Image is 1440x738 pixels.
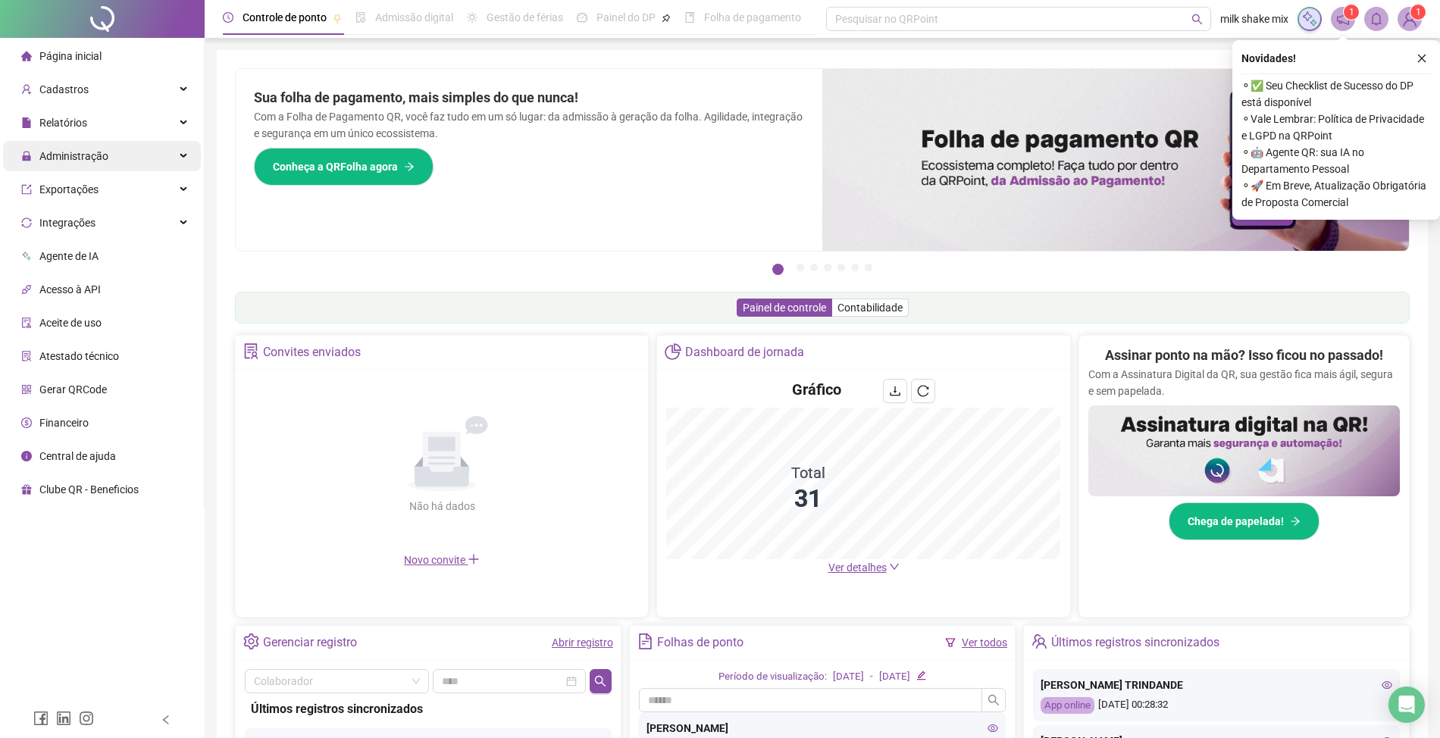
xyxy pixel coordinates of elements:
button: 7 [865,264,872,271]
div: - [870,669,873,685]
span: Integrações [39,217,95,229]
div: [DATE] [879,669,910,685]
div: Últimos registros sincronizados [251,699,606,718]
span: Atestado técnico [39,350,119,362]
span: search [988,694,1000,706]
a: Ver todos [962,636,1007,649]
p: Com a Assinatura Digital da QR, sua gestão fica mais ágil, segura e sem papelada. [1088,366,1400,399]
h2: Assinar ponto na mão? Isso ficou no passado! [1105,345,1383,366]
button: Conheça a QRFolha agora [254,148,434,186]
span: Agente de IA [39,250,99,262]
div: Dashboard de jornada [685,339,804,365]
span: api [21,284,32,295]
span: export [21,184,32,195]
span: 1 [1416,7,1421,17]
h2: Sua folha de pagamento, mais simples do que nunca! [254,87,804,108]
span: Contabilidade [837,302,903,314]
div: Open Intercom Messenger [1388,686,1425,723]
span: sun [467,12,477,23]
img: banner%2F8d14a306-6205-4263-8e5b-06e9a85ad873.png [822,69,1409,251]
span: Chega de papelada! [1188,513,1284,530]
span: Novo convite [404,554,480,566]
span: qrcode [21,384,32,395]
div: Gerenciar registro [263,630,357,655]
div: Folhas de ponto [657,630,743,655]
span: search [594,675,606,687]
span: Relatórios [39,117,87,129]
span: lock [21,151,32,161]
div: Convites enviados [263,339,361,365]
span: audit [21,317,32,328]
img: banner%2F02c71560-61a6-44d4-94b9-c8ab97240462.png [1088,405,1400,496]
span: Clube QR - Beneficios [39,483,139,496]
span: Painel do DP [596,11,656,23]
span: filter [945,637,956,648]
span: notification [1336,12,1350,26]
div: App online [1041,697,1094,715]
span: eye [988,723,998,733]
div: Não há dados [372,498,512,514]
div: [DATE] [833,669,864,685]
span: bell [1370,12,1383,26]
span: 1 [1349,7,1354,17]
span: file [21,117,32,128]
div: Período de visualização: [718,669,827,685]
span: pushpin [333,14,342,23]
span: ⚬ 🤖 Agente QR: sua IA no Departamento Pessoal [1241,144,1431,177]
span: book [684,12,695,23]
img: sparkle-icon.fc2bf0ac1784a2077858766a79e2daf3.svg [1301,11,1318,27]
span: file-text [637,633,653,649]
p: Com a Folha de Pagamento QR, você faz tudo em um só lugar: da admissão à geração da folha. Agilid... [254,108,804,142]
span: Ver detalhes [828,561,887,574]
button: Chega de papelada! [1169,502,1319,540]
span: linkedin [56,711,71,726]
span: Acesso à API [39,283,101,296]
div: [PERSON_NAME] [646,720,998,736]
span: Novidades ! [1241,50,1296,67]
div: Últimos registros sincronizados [1051,630,1219,655]
span: Painel de controle [743,302,826,314]
span: plus [468,553,480,565]
span: download [889,385,901,397]
span: arrow-right [1290,516,1301,527]
span: down [889,561,900,572]
span: info-circle [21,451,32,461]
span: reload [917,385,929,397]
span: Exportações [39,183,99,195]
span: solution [21,351,32,361]
a: Abrir registro [552,636,613,649]
span: Controle de ponto [243,11,327,23]
span: sync [21,217,32,228]
span: Administração [39,150,108,162]
span: dollar [21,417,32,428]
span: solution [243,343,259,359]
span: close [1417,53,1427,64]
span: home [21,51,32,61]
span: ⚬ ✅ Seu Checklist de Sucesso do DP está disponível [1241,77,1431,111]
button: 3 [810,264,818,271]
button: 2 [797,264,804,271]
span: clock-circle [223,12,233,23]
h4: Gráfico [792,379,841,400]
button: 6 [851,264,859,271]
a: Ver detalhes down [828,561,900,574]
span: arrow-right [404,161,415,172]
span: pie-chart [665,343,681,359]
img: 12208 [1398,8,1421,30]
span: facebook [33,711,49,726]
span: Página inicial [39,50,102,62]
span: dashboard [577,12,587,23]
span: Cadastros [39,83,89,95]
span: Admissão digital [375,11,453,23]
sup: Atualize o seu contato no menu Meus Dados [1410,5,1426,20]
span: Financeiro [39,417,89,429]
span: setting [243,633,259,649]
span: pushpin [662,14,671,23]
span: Conheça a QRFolha agora [273,158,398,175]
span: search [1191,14,1203,25]
span: user-add [21,84,32,95]
span: file-done [355,12,366,23]
span: gift [21,484,32,495]
span: instagram [79,711,94,726]
span: team [1031,633,1047,649]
